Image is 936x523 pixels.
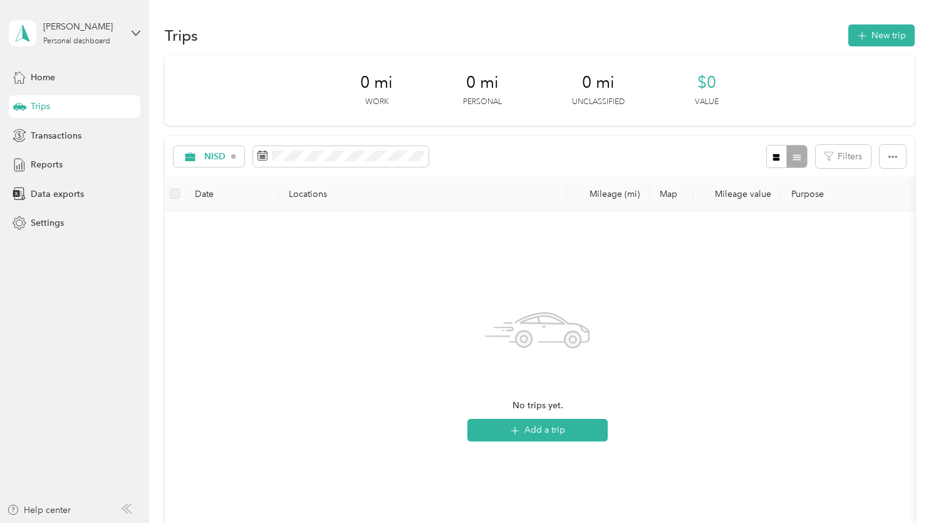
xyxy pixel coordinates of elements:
th: Date [185,177,279,211]
p: Personal [463,97,502,108]
p: Work [365,97,388,108]
span: NISD [204,152,226,161]
span: $0 [697,73,716,93]
th: Mileage (mi) [567,177,650,211]
p: Value [695,97,719,108]
iframe: Everlance-gr Chat Button Frame [866,453,936,523]
th: Mileage value [694,177,781,211]
span: 0 mi [466,73,499,93]
div: [PERSON_NAME] [43,20,122,33]
button: New trip [848,24,915,46]
button: Add a trip [467,419,608,441]
span: 0 mi [360,73,393,93]
th: Locations [279,177,567,211]
th: Map [650,177,694,211]
span: Home [31,71,55,84]
button: Filters [816,145,871,168]
span: No trips yet. [512,399,563,413]
button: Help center [7,504,71,517]
h1: Trips [165,29,198,42]
span: 0 mi [582,73,615,93]
span: Settings [31,216,64,230]
span: Transactions [31,129,81,142]
span: Trips [31,100,50,113]
div: Personal dashboard [43,38,110,45]
p: Unclassified [572,97,625,108]
span: Reports [31,158,63,171]
span: Data exports [31,188,84,201]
